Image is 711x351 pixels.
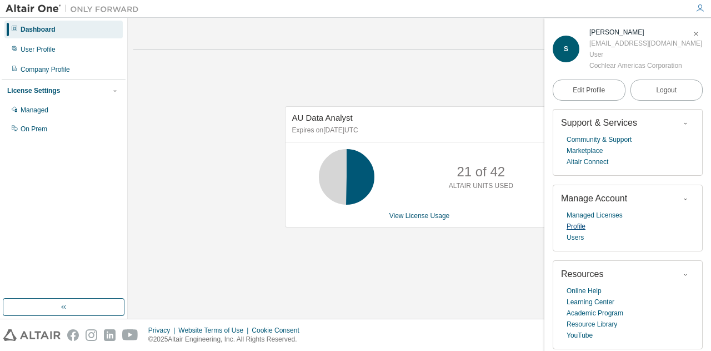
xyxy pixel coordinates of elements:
[656,85,677,96] span: Logout
[567,308,623,319] a: Academic Program
[561,269,603,279] span: Resources
[21,25,56,34] div: Dashboard
[567,285,602,296] a: Online Help
[21,65,70,74] div: Company Profile
[589,38,702,49] div: [EMAIL_ADDRESS][DOMAIN_NAME]
[567,221,585,232] a: Profile
[86,329,97,341] img: instagram.svg
[67,329,79,341] img: facebook.svg
[178,326,252,335] div: Website Terms of Use
[3,329,61,341] img: altair_logo.svg
[567,319,617,330] a: Resource Library
[567,296,614,308] a: Learning Center
[567,210,623,221] a: Managed Licenses
[567,145,603,156] a: Marketplace
[567,156,608,167] a: Altair Connect
[589,49,702,60] div: User
[589,27,702,38] div: Salina Gomez
[564,45,568,53] span: S
[148,326,178,335] div: Privacy
[567,330,593,341] a: YouTube
[567,232,584,243] a: Users
[561,118,637,127] span: Support & Services
[589,60,702,71] div: Cochlear Americas Corporation
[252,326,306,335] div: Cookie Consent
[148,335,306,344] p: © 2025 Altair Engineering, Inc. All Rights Reserved.
[292,113,353,122] span: AU Data Analyst
[21,106,48,115] div: Managed
[7,86,60,95] div: License Settings
[630,80,703,101] button: Logout
[122,329,138,341] img: youtube.svg
[6,3,144,14] img: Altair One
[567,134,632,145] a: Community & Support
[457,162,505,181] p: 21 of 42
[292,126,544,135] p: Expires on [DATE] UTC
[573,86,605,95] span: Edit Profile
[553,80,625,101] a: Edit Profile
[21,45,56,54] div: User Profile
[104,329,116,341] img: linkedin.svg
[561,194,627,203] span: Manage Account
[389,212,450,220] a: View License Usage
[21,125,47,134] div: On Prem
[449,181,513,191] p: ALTAIR UNITS USED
